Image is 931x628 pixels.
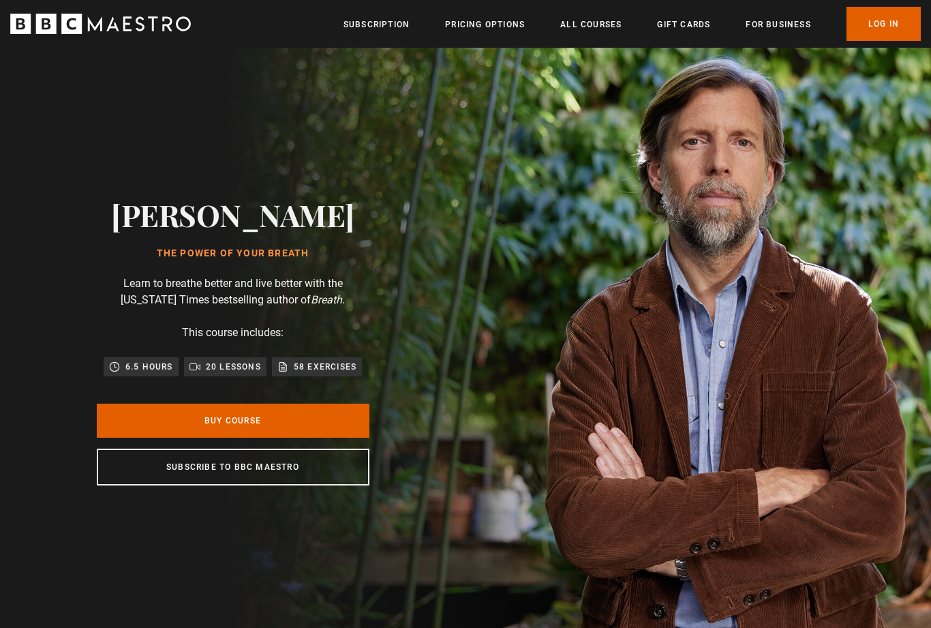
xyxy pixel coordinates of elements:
svg: BBC Maestro [10,14,191,34]
p: 20 lessons [206,360,261,374]
a: Subscription [344,18,410,31]
p: 6.5 hours [125,360,173,374]
a: Subscribe to BBC Maestro [97,449,369,485]
h1: The Power of Your Breath [111,248,354,259]
a: Log In [846,7,921,41]
a: All Courses [560,18,622,31]
a: Gift Cards [657,18,710,31]
nav: Primary [344,7,921,41]
a: Pricing Options [445,18,525,31]
i: Breath [311,293,342,306]
a: For business [746,18,810,31]
p: Learn to breathe better and live better with the [US_STATE] Times bestselling author of . [97,275,369,308]
a: Buy Course [97,404,369,438]
h2: [PERSON_NAME] [111,197,354,232]
p: 58 exercises [294,360,356,374]
p: This course includes: [182,325,284,341]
